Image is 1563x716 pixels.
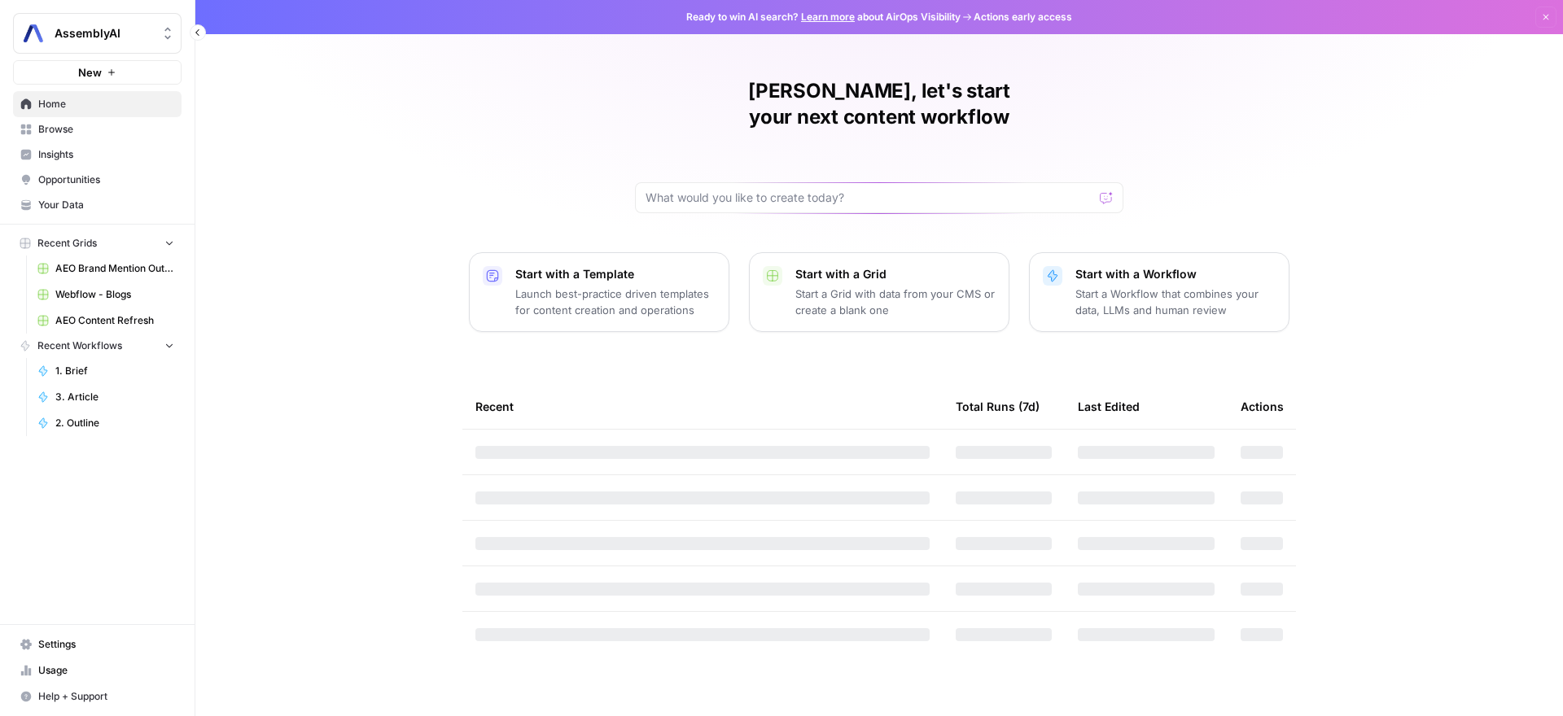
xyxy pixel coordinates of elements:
[19,19,48,48] img: AssemblyAI Logo
[78,64,102,81] span: New
[13,116,182,142] a: Browse
[1029,252,1289,332] button: Start with a WorkflowStart a Workflow that combines your data, LLMs and human review
[38,97,174,111] span: Home
[1241,384,1284,429] div: Actions
[974,10,1072,24] span: Actions early access
[956,384,1040,429] div: Total Runs (7d)
[37,338,122,353] span: Recent Workflows
[30,308,182,334] a: AEO Content Refresh
[13,231,182,255] button: Recent Grids
[38,122,174,137] span: Browse
[38,172,174,187] span: Opportunities
[38,198,174,212] span: Your Data
[13,167,182,193] a: Opportunities
[55,25,153,41] span: AssemblyAI
[13,631,182,657] a: Settings
[795,266,996,282] p: Start with a Grid
[13,657,182,683] a: Usage
[686,10,961,24] span: Ready to win AI search? about AirOps Visibility
[55,364,174,378] span: 1. Brief
[1075,286,1276,318] p: Start a Workflow that combines your data, LLMs and human review
[30,384,182,410] a: 3. Article
[30,255,182,282] a: AEO Brand Mention Outreach
[38,689,174,704] span: Help + Support
[13,192,182,218] a: Your Data
[795,286,996,318] p: Start a Grid with data from your CMS or create a blank one
[55,287,174,302] span: Webflow - Blogs
[13,142,182,168] a: Insights
[646,190,1093,206] input: What would you like to create today?
[801,11,855,23] a: Learn more
[515,286,716,318] p: Launch best-practice driven templates for content creation and operations
[38,663,174,678] span: Usage
[515,266,716,282] p: Start with a Template
[635,78,1123,130] h1: [PERSON_NAME], let's start your next content workflow
[1075,266,1276,282] p: Start with a Workflow
[55,261,174,276] span: AEO Brand Mention Outreach
[38,637,174,652] span: Settings
[13,334,182,358] button: Recent Workflows
[13,13,182,54] button: Workspace: AssemblyAI
[38,147,174,162] span: Insights
[55,390,174,404] span: 3. Article
[30,358,182,384] a: 1. Brief
[55,313,174,328] span: AEO Content Refresh
[475,384,930,429] div: Recent
[13,683,182,709] button: Help + Support
[55,416,174,430] span: 2. Outline
[13,60,182,85] button: New
[30,282,182,308] a: Webflow - Blogs
[30,410,182,436] a: 2. Outline
[37,236,97,251] span: Recent Grids
[13,91,182,117] a: Home
[749,252,1009,332] button: Start with a GridStart a Grid with data from your CMS or create a blank one
[1078,384,1140,429] div: Last Edited
[469,252,729,332] button: Start with a TemplateLaunch best-practice driven templates for content creation and operations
